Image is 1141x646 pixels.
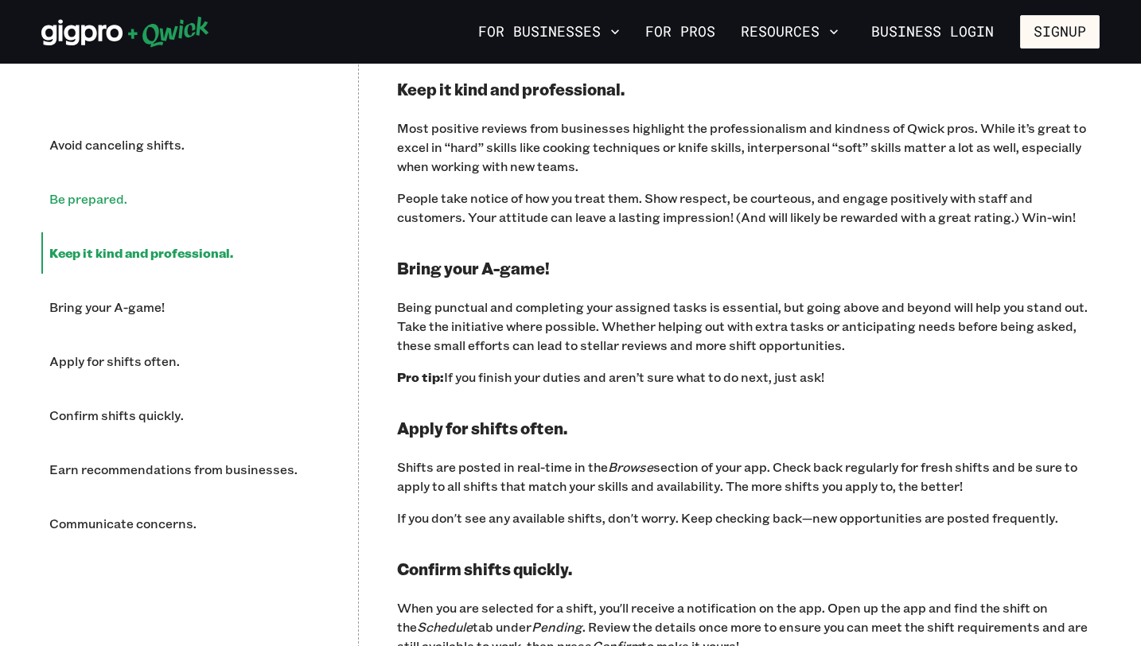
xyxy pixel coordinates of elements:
li: Communicate concerns. [41,503,320,544]
a: Business Login [858,15,1007,49]
p: Shifts are posted in real-time in the section of your app. Check back regularly for fresh shifts ... [397,457,1100,496]
a: For Pros [639,18,722,45]
button: Resources [734,18,845,45]
p: Being punctual and completing your assigned tasks is essential, but going above and beyond will h... [397,298,1100,355]
b: Bring your A-game! [397,258,550,278]
p: People take notice of how you treat them. Show respect, be courteous, and engage positively with ... [397,189,1100,227]
i: Browse [608,458,653,475]
li: Keep it kind and professional. [41,232,320,274]
li: Earn recommendations from businesses. [41,449,320,490]
li: Be prepared. [41,178,320,220]
b: Apply for shifts often. [397,418,567,438]
b: Confirm shifts quickly. [397,558,572,579]
p: Most positive reviews from businesses highlight the professionalism and kindness of Qwick pros. W... [397,119,1100,176]
iframe: Netlify Drawer [260,608,881,646]
li: Bring your A-game! [41,286,320,328]
b: Keep it kind and professional. [397,79,625,99]
p: If you don't see any available shifts, don't worry. Keep checking back—new opportunities are post... [397,508,1100,527]
li: Avoid canceling shifts. [41,124,320,165]
b: Pro tip: [397,368,444,385]
li: Apply for shifts often. [41,341,320,382]
button: For Businesses [472,18,626,45]
li: Confirm shifts quickly. [41,395,320,436]
p: If you finish your duties and aren’t sure what to do next, just ask!‍ [397,368,1100,387]
button: Signup [1020,15,1100,49]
